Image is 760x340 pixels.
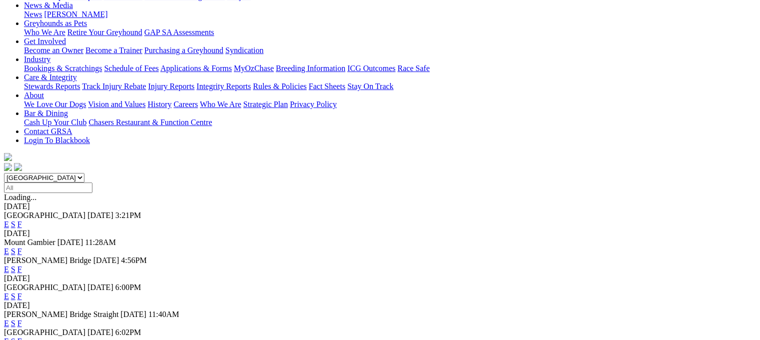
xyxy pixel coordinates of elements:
[173,100,198,108] a: Careers
[14,163,22,171] img: twitter.svg
[11,319,15,327] a: S
[85,238,116,246] span: 11:28AM
[24,91,44,99] a: About
[24,109,68,117] a: Bar & Dining
[67,28,142,36] a: Retire Your Greyhound
[24,82,80,90] a: Stewards Reports
[276,64,345,72] a: Breeding Information
[17,292,22,300] a: F
[44,10,107,18] a: [PERSON_NAME]
[4,238,55,246] span: Mount Gambier
[24,28,65,36] a: Who We Are
[200,100,241,108] a: Who We Are
[120,310,146,318] span: [DATE]
[144,28,214,36] a: GAP SA Assessments
[253,82,307,90] a: Rules & Policies
[225,46,263,54] a: Syndication
[4,301,756,310] div: [DATE]
[24,64,102,72] a: Bookings & Scratchings
[4,265,9,273] a: E
[17,247,22,255] a: F
[4,193,36,201] span: Loading...
[24,136,90,144] a: Login To Blackbook
[17,220,22,228] a: F
[24,1,73,9] a: News & Media
[24,73,77,81] a: Care & Integrity
[4,153,12,161] img: logo-grsa-white.png
[234,64,274,72] a: MyOzChase
[243,100,288,108] a: Strategic Plan
[4,256,91,264] span: [PERSON_NAME] Bridge
[4,229,756,238] div: [DATE]
[196,82,251,90] a: Integrity Reports
[11,292,15,300] a: S
[17,265,22,273] a: F
[88,100,145,108] a: Vision and Values
[4,319,9,327] a: E
[104,64,158,72] a: Schedule of Fees
[24,100,756,109] div: About
[87,211,113,219] span: [DATE]
[82,82,146,90] a: Track Injury Rebate
[4,163,12,171] img: facebook.svg
[397,64,429,72] a: Race Safe
[87,328,113,336] span: [DATE]
[24,118,86,126] a: Cash Up Your Club
[4,247,9,255] a: E
[87,283,113,291] span: [DATE]
[24,127,72,135] a: Contact GRSA
[148,310,179,318] span: 11:40AM
[11,265,15,273] a: S
[11,247,15,255] a: S
[160,64,232,72] a: Applications & Forms
[24,64,756,73] div: Industry
[115,328,141,336] span: 6:02PM
[4,310,118,318] span: [PERSON_NAME] Bridge Straight
[24,46,83,54] a: Become an Owner
[24,46,756,55] div: Get Involved
[24,100,86,108] a: We Love Our Dogs
[24,55,50,63] a: Industry
[290,100,337,108] a: Privacy Policy
[347,64,395,72] a: ICG Outcomes
[4,211,85,219] span: [GEOGRAPHIC_DATA]
[57,238,83,246] span: [DATE]
[4,328,85,336] span: [GEOGRAPHIC_DATA]
[115,211,141,219] span: 3:21PM
[115,283,141,291] span: 6:00PM
[4,283,85,291] span: [GEOGRAPHIC_DATA]
[4,202,756,211] div: [DATE]
[17,319,22,327] a: F
[4,182,92,193] input: Select date
[121,256,147,264] span: 4:56PM
[309,82,345,90] a: Fact Sheets
[85,46,142,54] a: Become a Trainer
[24,28,756,37] div: Greyhounds as Pets
[93,256,119,264] span: [DATE]
[4,220,9,228] a: E
[347,82,393,90] a: Stay On Track
[4,274,756,283] div: [DATE]
[4,292,9,300] a: E
[88,118,212,126] a: Chasers Restaurant & Function Centre
[147,100,171,108] a: History
[24,118,756,127] div: Bar & Dining
[24,82,756,91] div: Care & Integrity
[144,46,223,54] a: Purchasing a Greyhound
[148,82,194,90] a: Injury Reports
[24,10,756,19] div: News & Media
[24,37,66,45] a: Get Involved
[24,19,87,27] a: Greyhounds as Pets
[24,10,42,18] a: News
[11,220,15,228] a: S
